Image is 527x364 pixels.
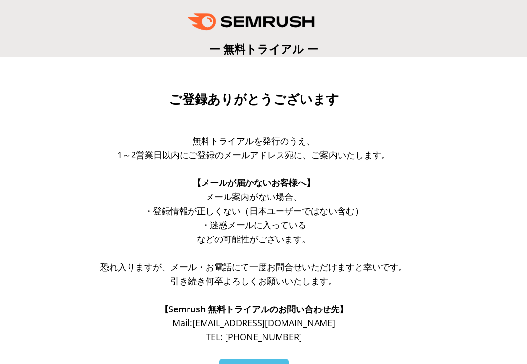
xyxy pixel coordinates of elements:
span: ・登録情報が正しくない（日本ユーザーではない含む） [144,205,363,217]
span: などの可能性がございます。 [197,233,311,245]
span: 【Semrush 無料トライアルのお問い合わせ先】 [160,303,348,315]
span: 恐れ入りますが、メール・お電話にて一度お問合せいただけますと幸いです。 [100,261,407,273]
span: Mail: [EMAIL_ADDRESS][DOMAIN_NAME] [172,317,335,328]
span: 引き続き何卒よろしくお願いいたします。 [170,275,337,287]
span: ・迷惑メールに入っている [201,219,306,231]
span: 無料トライアルを発行のうえ、 [192,135,315,146]
span: ご登録ありがとうございます [169,92,339,107]
span: 1～2営業日以内にご登録のメールアドレス宛に、ご案内いたします。 [117,149,390,161]
span: 【メールが届かないお客様へ】 [192,177,315,188]
span: TEL: [PHONE_NUMBER] [206,331,302,343]
span: ー 無料トライアル ー [209,41,318,56]
span: メール案内がない場合、 [206,191,302,202]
